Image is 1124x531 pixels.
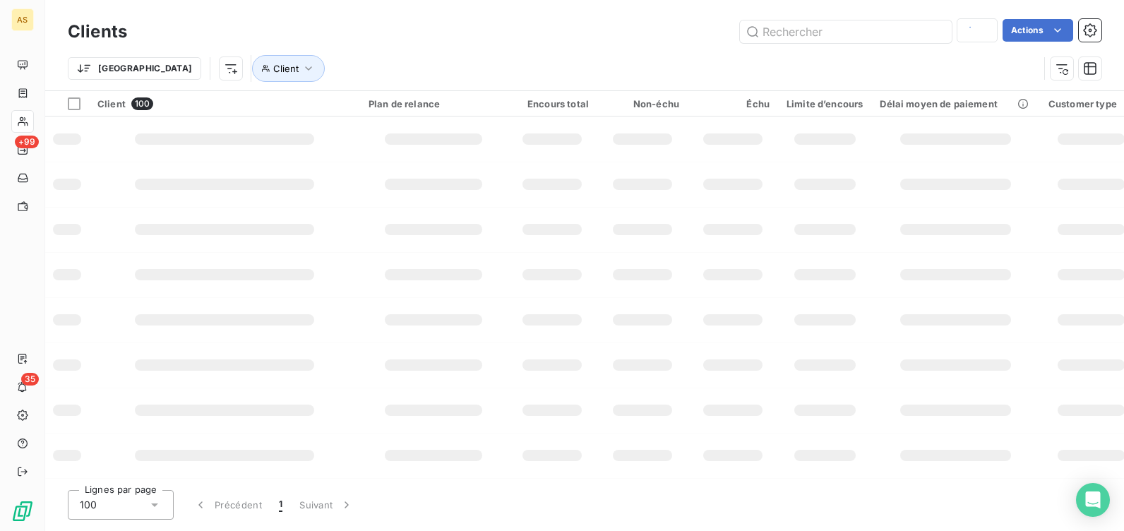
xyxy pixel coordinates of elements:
div: Encours total [515,98,589,109]
div: AS [11,8,34,31]
span: Client [273,63,299,74]
span: 100 [80,498,97,512]
button: Client [252,55,325,82]
div: Plan de relance [369,98,498,109]
a: +99 [11,138,33,161]
div: Délai moyen de paiement [880,98,1031,109]
button: Actions [1003,19,1073,42]
div: Échu [696,98,770,109]
button: Précédent [185,490,270,520]
span: 1 [279,498,282,512]
img: Logo LeanPay [11,500,34,523]
div: Open Intercom Messenger [1076,483,1110,517]
button: 1 [270,490,291,520]
div: Limite d’encours [787,98,863,109]
div: Non-échu [606,98,679,109]
button: Suivant [291,490,362,520]
span: Client [97,98,126,109]
span: 100 [131,97,153,110]
h3: Clients [68,19,127,44]
span: +99 [15,136,39,148]
button: [GEOGRAPHIC_DATA] [68,57,201,80]
span: 35 [21,373,39,386]
input: Rechercher [740,20,952,43]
